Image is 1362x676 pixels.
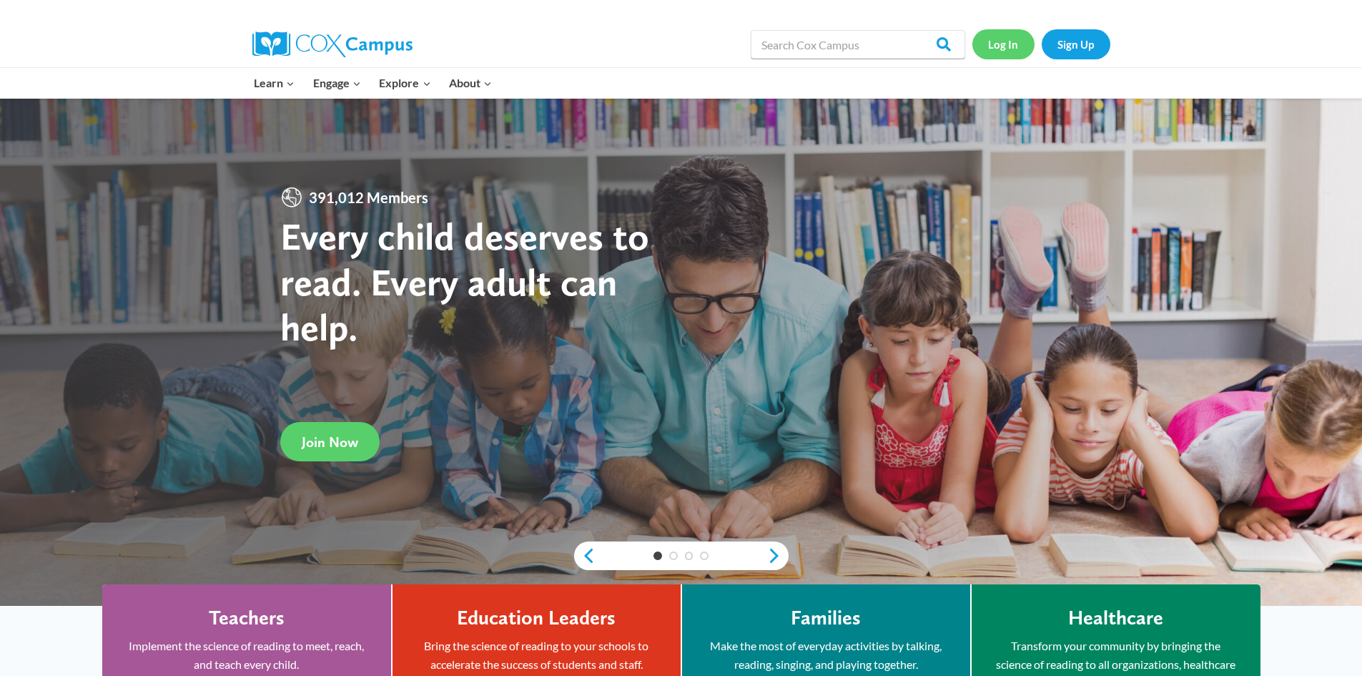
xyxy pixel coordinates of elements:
a: 2 [669,552,678,560]
p: Implement the science of reading to meet, reach, and teach every child. [124,637,370,673]
button: Child menu of Engage [304,68,370,98]
a: 4 [700,552,709,560]
input: Search Cox Campus [751,30,965,59]
button: Child menu of About [440,68,501,98]
a: next [767,547,789,564]
h4: Teachers [209,606,285,630]
strong: Every child deserves to read. Every adult can help. [280,213,649,350]
p: Bring the science of reading to your schools to accelerate the success of students and staff. [414,637,659,673]
a: 1 [653,552,662,560]
button: Child menu of Explore [370,68,440,98]
nav: Secondary Navigation [972,29,1110,59]
img: Cox Campus [252,31,413,57]
h4: Education Leaders [457,606,616,630]
div: content slider buttons [574,542,789,570]
nav: Primary Navigation [245,68,501,98]
span: Join Now [302,433,358,451]
a: Join Now [280,422,380,461]
a: previous [574,547,596,564]
span: 391,012 Members [303,186,434,209]
h4: Healthcare [1068,606,1163,630]
p: Make the most of everyday activities by talking, reading, singing, and playing together. [704,637,949,673]
button: Child menu of Learn [245,68,305,98]
h4: Families [791,606,861,630]
a: Log In [972,29,1035,59]
a: Sign Up [1042,29,1110,59]
a: 3 [685,552,694,560]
